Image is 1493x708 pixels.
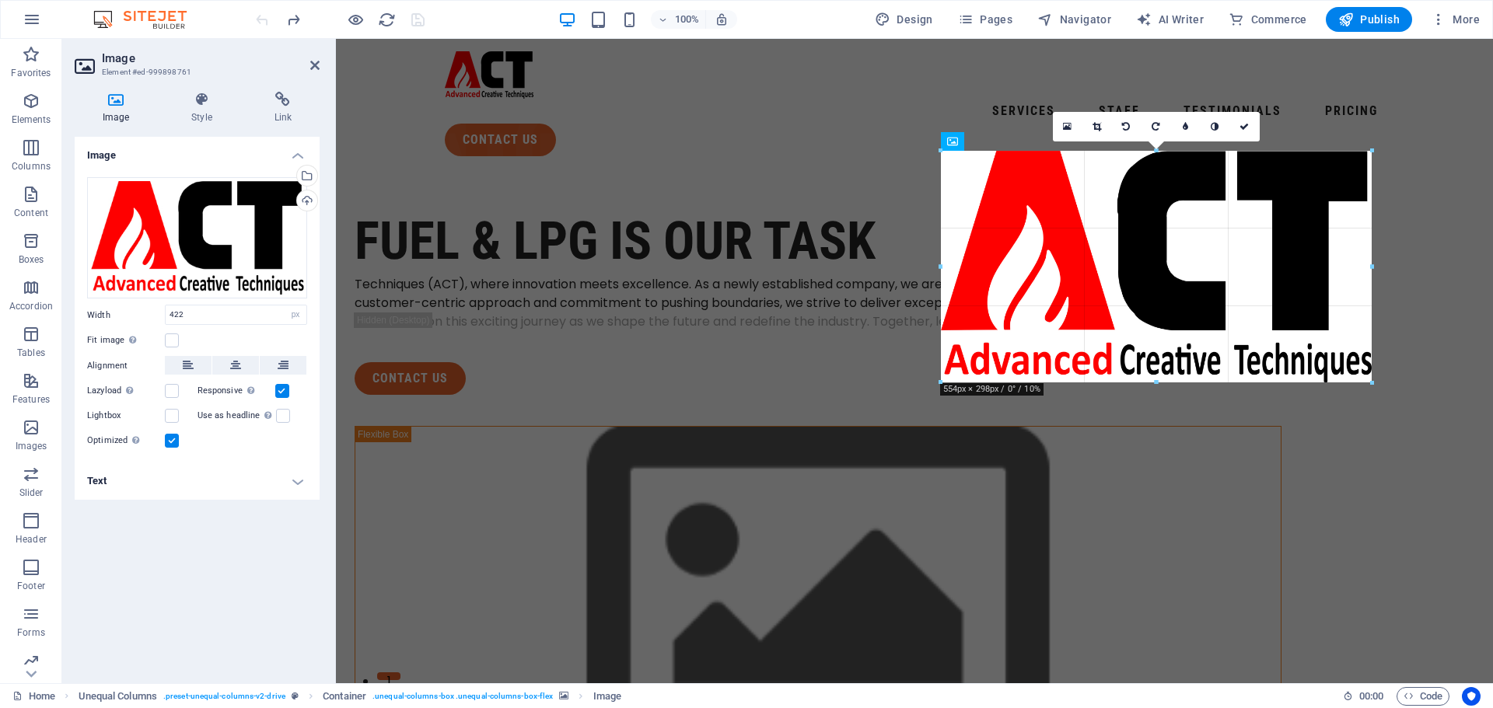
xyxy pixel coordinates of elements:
a: Crop mode [1082,112,1112,141]
a: Rotate right 90° [1142,112,1171,141]
label: Lazyload [87,382,165,400]
span: AI Writer [1136,12,1204,27]
h6: Session time [1343,687,1384,706]
i: Redo: Delete elements (Ctrl+Y, ⌘+Y) [285,11,302,29]
a: Greyscale [1201,112,1230,141]
span: . unequal-columns-box .unequal-columns-box-flex [372,687,553,706]
button: Publish [1326,7,1412,32]
span: Pages [958,12,1012,27]
div: LARGELOGO-cFnwi1UCp0xKY4brLbMraw.jpg [87,177,307,299]
button: Navigator [1031,7,1117,32]
p: Favorites [11,67,51,79]
span: 00 00 [1359,687,1383,706]
p: Slider [19,487,44,499]
div: 554px × 298px / 0° / 10% [940,383,1044,396]
label: Responsive [198,382,275,400]
nav: breadcrumb [79,687,621,706]
span: : [1370,690,1372,702]
i: Reload page [378,11,396,29]
label: Fit image [87,331,165,350]
span: Code [1404,687,1442,706]
h3: Element #ed-999898761 [102,65,288,79]
label: Optimized [87,431,165,450]
p: Tables [17,347,45,359]
a: Confirm ( Ctrl ⏎ ) [1230,112,1260,141]
p: Columns [12,160,51,173]
p: Elements [12,113,51,126]
span: Click to select. Double-click to edit [79,687,157,706]
a: Click to cancel selection. Double-click to open Pages [12,687,55,706]
a: Blur [1171,112,1201,141]
h4: Image [75,137,320,165]
span: Publish [1338,12,1400,27]
i: This element is a customizable preset [292,692,299,700]
button: 1 [41,633,65,641]
p: Images [16,440,47,452]
p: Header [16,533,47,546]
p: Accordion [9,300,53,312]
h4: Link [247,92,320,124]
h4: Style [163,92,246,124]
p: Boxes [19,253,44,266]
p: Content [14,207,48,219]
label: Use as headline [198,406,276,425]
p: Footer [17,580,45,592]
button: Pages [952,7,1019,32]
p: Features [12,393,50,406]
button: Code [1397,687,1449,706]
button: redo [284,10,302,29]
label: Lightbox [87,406,165,425]
h2: Image [102,51,320,65]
span: Click to select. Double-click to edit [593,687,621,706]
span: Click to select. Double-click to edit [323,687,366,706]
h4: Image [75,92,163,124]
button: More [1425,7,1486,32]
button: Commerce [1222,7,1313,32]
a: Select files from the file manager, stock photos, or upload file(s) [1053,112,1082,141]
button: Usercentrics [1462,687,1481,706]
button: 100% [651,10,706,29]
button: AI Writer [1130,7,1210,32]
i: This element contains a background [559,692,568,700]
span: Commerce [1229,12,1307,27]
span: Design [875,12,933,27]
a: Rotate left 90° [1112,112,1142,141]
label: Width [87,311,165,319]
div: Design (Ctrl+Alt+Y) [869,7,939,32]
img: Editor Logo [89,10,206,29]
label: Alignment [87,357,165,375]
p: Forms [17,626,45,639]
button: reload [377,10,396,29]
span: Navigator [1037,12,1111,27]
span: . preset-unequal-columns-v2-drive [163,687,285,706]
h6: 100% [674,10,699,29]
h4: Text [75,462,320,500]
i: On resize automatically adjust zoom level to fit chosen device. [715,12,729,26]
span: More [1431,12,1480,27]
button: Design [869,7,939,32]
